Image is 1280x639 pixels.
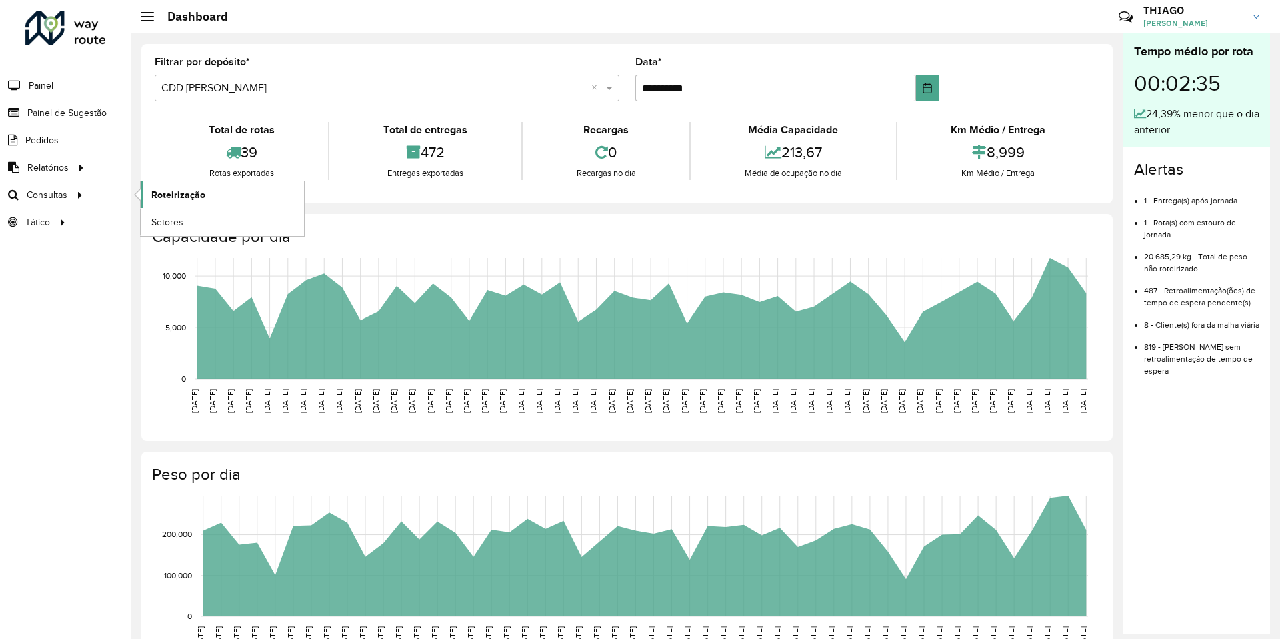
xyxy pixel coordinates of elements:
h4: Peso por dia [152,465,1099,484]
text: 100,000 [164,571,192,580]
text: [DATE] [553,389,561,413]
text: [DATE] [1043,389,1051,413]
text: [DATE] [317,389,325,413]
div: Média de ocupação no dia [694,167,892,180]
span: Relatórios [27,161,69,175]
text: 5,000 [165,323,186,332]
text: [DATE] [734,389,743,413]
div: Km Médio / Entrega [901,167,1096,180]
div: Total de rotas [158,122,325,138]
text: [DATE] [825,389,833,413]
span: [PERSON_NAME] [1143,17,1243,29]
text: [DATE] [208,389,217,413]
text: [DATE] [771,389,779,413]
text: [DATE] [462,389,471,413]
text: [DATE] [807,389,815,413]
span: Tático [25,215,50,229]
text: 0 [187,612,192,620]
text: [DATE] [934,389,943,413]
a: Setores [141,209,304,235]
div: 0 [526,138,686,167]
text: [DATE] [970,389,979,413]
text: [DATE] [281,389,289,413]
text: [DATE] [517,389,525,413]
h4: Alertas [1134,160,1259,179]
text: [DATE] [607,389,616,413]
text: [DATE] [335,389,343,413]
li: 487 - Retroalimentação(ões) de tempo de espera pendente(s) [1144,275,1259,309]
div: Recargas no dia [526,167,686,180]
div: Recargas [526,122,686,138]
text: [DATE] [571,389,579,413]
label: Filtrar por depósito [155,54,250,70]
li: 1 - Entrega(s) após jornada [1144,185,1259,207]
h2: Dashboard [154,9,228,24]
text: [DATE] [879,389,888,413]
text: [DATE] [843,389,851,413]
span: Setores [151,215,183,229]
text: [DATE] [244,389,253,413]
text: [DATE] [1025,389,1033,413]
text: [DATE] [698,389,707,413]
text: [DATE] [480,389,489,413]
label: Data [635,54,662,70]
span: Clear all [591,80,603,96]
text: [DATE] [226,389,235,413]
div: Tempo médio por rota [1134,43,1259,61]
div: 00:02:35 [1134,61,1259,106]
div: 472 [333,138,517,167]
text: [DATE] [915,389,924,413]
span: Painel [29,79,53,93]
text: [DATE] [1061,389,1069,413]
text: [DATE] [1079,389,1087,413]
span: Consultas [27,188,67,202]
span: Roteirização [151,188,205,202]
text: [DATE] [426,389,435,413]
text: [DATE] [444,389,453,413]
text: [DATE] [752,389,761,413]
text: [DATE] [861,389,870,413]
text: 0 [181,374,186,383]
div: 24,39% menor que o dia anterior [1134,106,1259,138]
div: Rotas exportadas [158,167,325,180]
text: [DATE] [371,389,380,413]
div: 39 [158,138,325,167]
text: [DATE] [190,389,199,413]
text: [DATE] [299,389,307,413]
h3: THIAGO [1143,4,1243,17]
div: Km Médio / Entrega [901,122,1096,138]
text: 10,000 [163,271,186,280]
li: 8 - Cliente(s) fora da malha viária [1144,309,1259,331]
a: Contato Rápido [1111,3,1140,31]
text: [DATE] [952,389,961,413]
div: 8,999 [901,138,1096,167]
div: Entregas exportadas [333,167,517,180]
text: 200,000 [162,530,192,539]
text: [DATE] [643,389,652,413]
div: 213,67 [694,138,892,167]
text: [DATE] [716,389,725,413]
text: [DATE] [680,389,689,413]
text: [DATE] [897,389,906,413]
text: [DATE] [589,389,597,413]
button: Choose Date [916,75,939,101]
a: Roteirização [141,181,304,208]
span: Painel de Sugestão [27,106,107,120]
div: Total de entregas [333,122,517,138]
text: [DATE] [789,389,797,413]
text: [DATE] [353,389,362,413]
text: [DATE] [263,389,271,413]
li: 819 - [PERSON_NAME] sem retroalimentação de tempo de espera [1144,331,1259,377]
text: [DATE] [535,389,543,413]
h4: Capacidade por dia [152,227,1099,247]
div: Média Capacidade [694,122,892,138]
text: [DATE] [498,389,507,413]
text: [DATE] [389,389,398,413]
text: [DATE] [625,389,634,413]
text: [DATE] [661,389,670,413]
li: 1 - Rota(s) com estouro de jornada [1144,207,1259,241]
text: [DATE] [407,389,416,413]
li: 20.685,29 kg - Total de peso não roteirizado [1144,241,1259,275]
span: Pedidos [25,133,59,147]
text: [DATE] [988,389,997,413]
